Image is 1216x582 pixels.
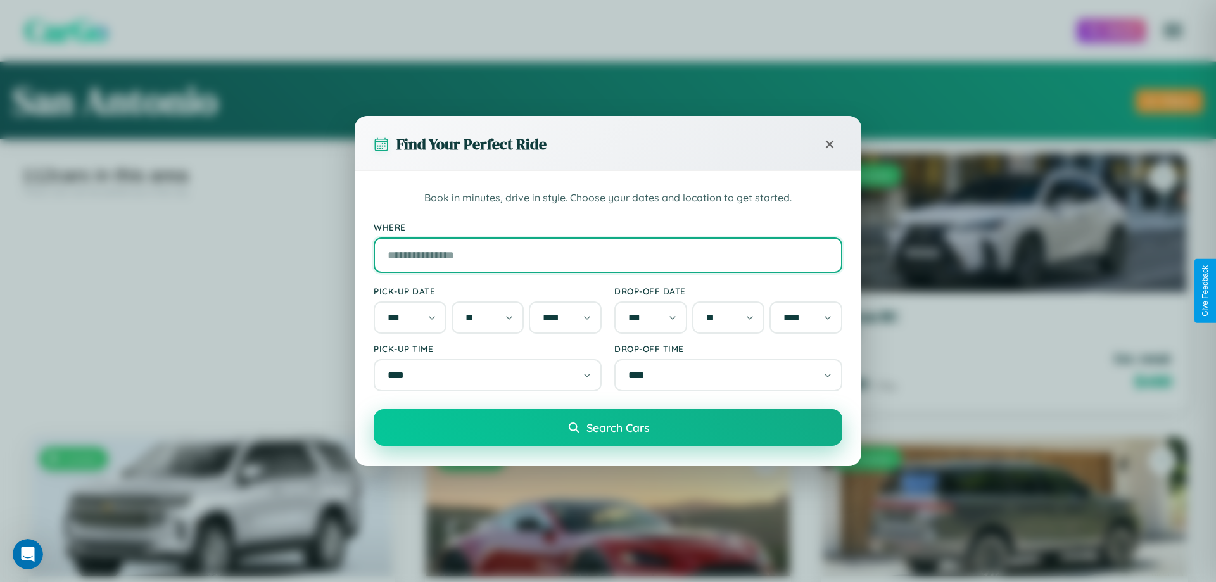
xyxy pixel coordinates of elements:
[374,286,602,296] label: Pick-up Date
[396,134,547,155] h3: Find Your Perfect Ride
[374,343,602,354] label: Pick-up Time
[586,421,649,434] span: Search Cars
[374,190,842,206] p: Book in minutes, drive in style. Choose your dates and location to get started.
[614,343,842,354] label: Drop-off Time
[614,286,842,296] label: Drop-off Date
[374,222,842,232] label: Where
[374,409,842,446] button: Search Cars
